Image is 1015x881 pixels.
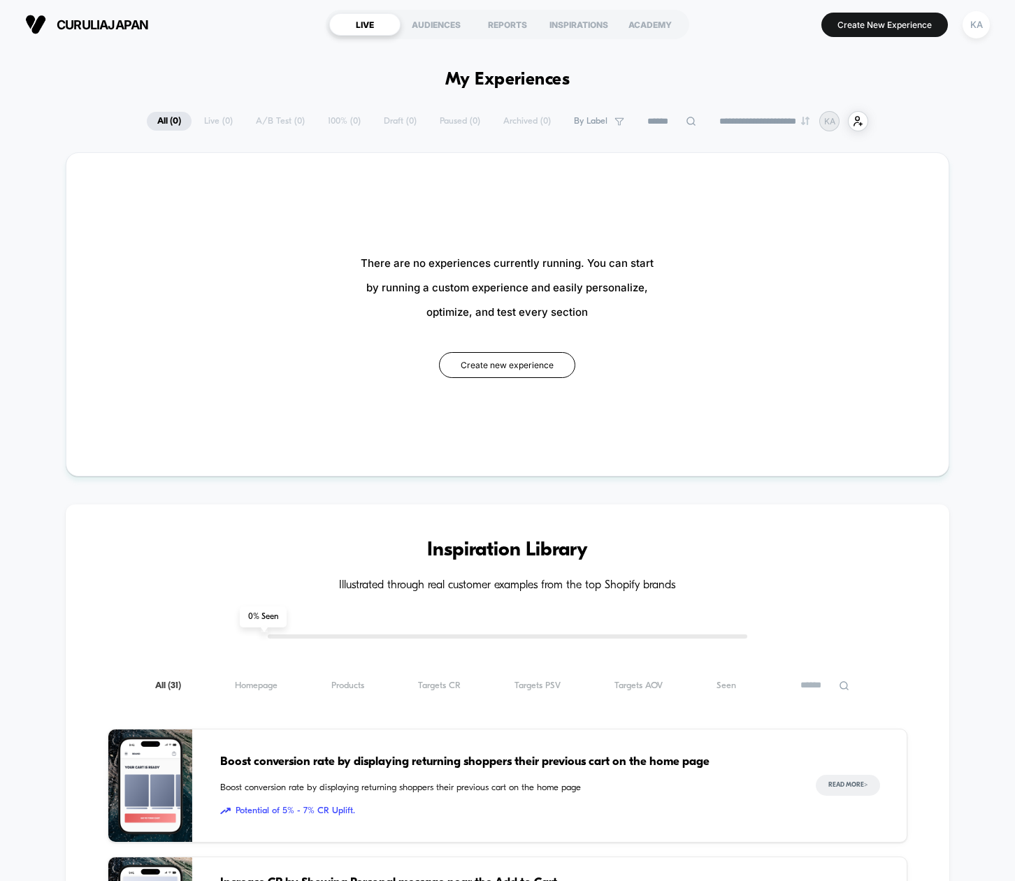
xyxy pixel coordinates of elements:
button: Create New Experience [821,13,948,37]
img: Visually logo [25,14,46,35]
h1: My Experiences [445,70,570,90]
button: Play, NEW DEMO 2025-VEED.mp4 [243,129,276,163]
div: REPORTS [472,13,543,36]
span: Potential of 5% - 7% CR Uplift. [220,804,787,818]
span: Boost conversion rate by displaying returning shoppers their previous cart on the home page [220,781,787,795]
p: KA [824,116,835,126]
div: KA [963,11,990,38]
button: Play, NEW DEMO 2025-VEED.mp4 [7,262,29,284]
span: Targets CR [418,680,461,691]
img: end [801,117,809,125]
div: ACADEMY [614,13,686,36]
button: curuliajapan [21,13,153,36]
button: Create new experience [439,352,575,378]
input: Volume [417,267,459,280]
input: Seek [10,243,510,256]
h4: Illustrated through real customer examples from the top Shopify brands [108,579,907,592]
span: By Label [574,116,607,126]
span: Targets AOV [614,680,663,691]
span: Targets PSV [514,680,561,691]
div: AUDIENCES [401,13,472,36]
button: Read More> [816,775,880,796]
span: Seen [717,680,736,691]
div: LIVE [329,13,401,36]
div: INSPIRATIONS [543,13,614,36]
h3: Inspiration Library [108,539,907,562]
span: curuliajapan [57,17,149,32]
div: Current time [358,265,390,281]
span: All ( 0 ) [147,112,192,131]
span: Products [331,680,364,691]
button: KA [958,10,994,39]
span: There are no experiences currently running. You can start by running a custom experience and easi... [361,251,654,324]
span: Boost conversion rate by displaying returning shoppers their previous cart on the home page [220,753,787,771]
